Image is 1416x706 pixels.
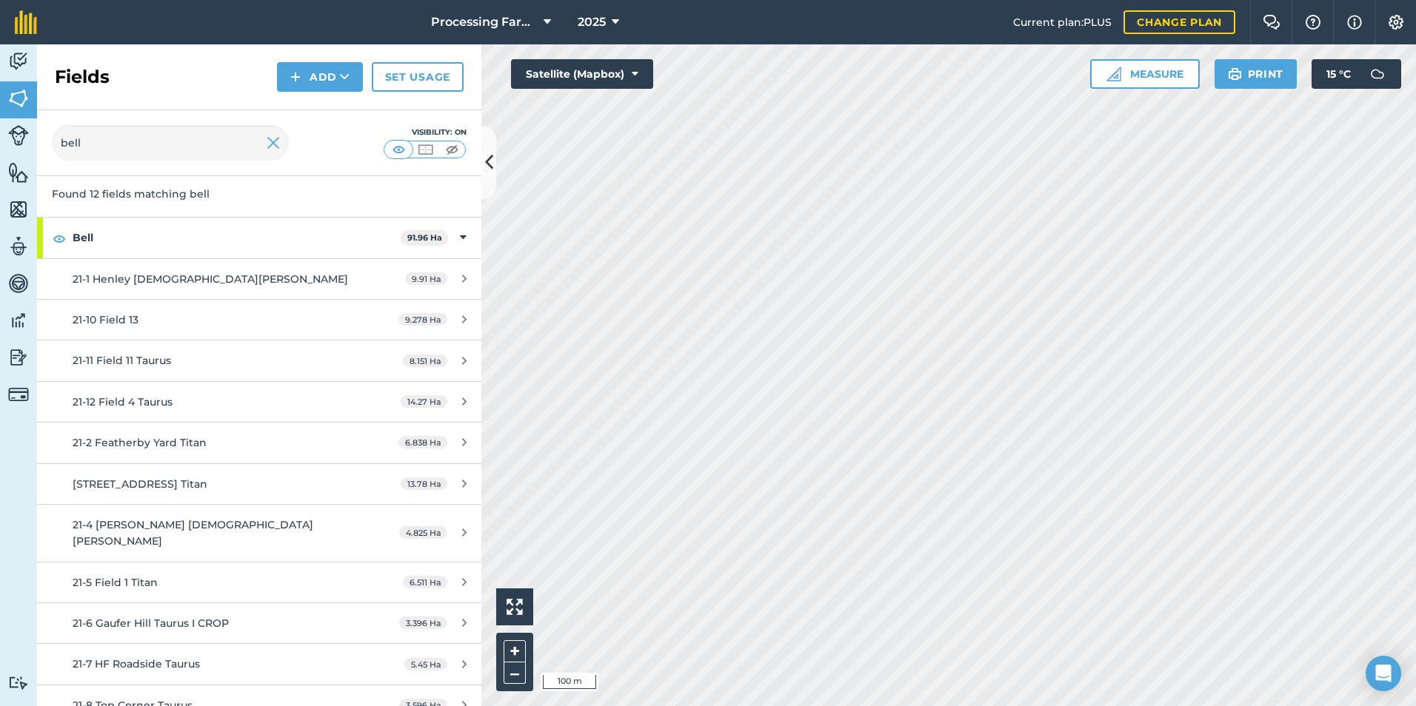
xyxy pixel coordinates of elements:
[73,576,158,589] span: 21-5 Field 1 Titan
[37,300,481,340] a: 21-10 Field 139.278 Ha
[372,62,464,92] a: Set usage
[37,218,481,258] div: Bell91.96 Ha
[37,340,481,380] a: 21-11 Field 11 Taurus8.151 Ha
[390,142,408,157] img: svg+xml;base64,PHN2ZyB4bWxucz0iaHR0cDovL3d3dy53My5vcmcvMjAwMC9zdmciIHdpZHRoPSI1MCIgaGVpZ2h0PSI0MC...
[399,526,447,539] span: 4.825 Ha
[8,87,29,110] img: svg+xml;base64,PHN2ZyB4bWxucz0iaHR0cDovL3d3dy53My5vcmcvMjAwMC9zdmciIHdpZHRoPSI1NiIgaGVpZ2h0PSI2MC...
[73,657,200,670] span: 21-7 HF Roadside Taurus
[53,229,66,247] img: svg+xml;base64,PHN2ZyB4bWxucz0iaHR0cDovL3d3dy53My5vcmcvMjAwMC9zdmciIHdpZHRoPSIxOCIgaGVpZ2h0PSIyNC...
[37,382,481,422] a: 21-12 Field 4 Taurus14.27 Ha
[1106,67,1121,81] img: Ruler icon
[407,232,442,243] strong: 91.96 Ha
[37,259,481,299] a: 21-1 Henley [DEMOGRAPHIC_DATA][PERSON_NAME]9.91 Ha
[37,603,481,643] a: 21-6 Gaufer Hill Taurus I CROP3.396 Ha
[37,505,481,562] a: 21-4 [PERSON_NAME] [DEMOGRAPHIC_DATA] [PERSON_NAME]4.825 Ha
[399,616,447,629] span: 3.396 Ha
[504,640,526,662] button: +
[405,272,447,285] span: 9.91 Ha
[8,125,29,146] img: svg+xml;base64,PD94bWwgdmVyc2lvbj0iMS4wIiBlbmNvZGluZz0idXRmLTgiPz4KPCEtLSBHZW5lcmF0b3I6IEFkb2JlIE...
[73,272,348,286] span: 21-1 Henley [DEMOGRAPHIC_DATA][PERSON_NAME]
[267,134,280,152] img: svg+xml;base64,PHN2ZyB4bWxucz0iaHR0cDovL3d3dy53My5vcmcvMjAwMC9zdmciIHdpZHRoPSIyMiIgaGVpZ2h0PSIzMC...
[401,477,447,490] span: 13.78 Ha
[55,65,110,89] h2: Fields
[1366,656,1401,691] div: Open Intercom Messenger
[52,125,289,161] input: Search
[73,616,229,630] span: 21-6 Gaufer Hill Taurus I CROP
[1347,13,1362,31] img: svg+xml;base64,PHN2ZyB4bWxucz0iaHR0cDovL3d3dy53My5vcmcvMjAwMC9zdmciIHdpZHRoPSIxNyIgaGVpZ2h0PSIxNy...
[431,13,538,31] span: Processing Farms
[37,423,481,463] a: 21-2 Featherby Yard Titan6.838 Ha
[1363,59,1392,89] img: svg+xml;base64,PD94bWwgdmVyc2lvbj0iMS4wIiBlbmNvZGluZz0idXRmLTgiPz4KPCEtLSBHZW5lcmF0b3I6IEFkb2JlIE...
[37,644,481,684] a: 21-7 HF Roadside Taurus5.45 Ha
[507,599,523,615] img: Four arrows, one pointing top left, one top right, one bottom right and the last bottom left
[8,384,29,405] img: svg+xml;base64,PD94bWwgdmVyc2lvbj0iMS4wIiBlbmNvZGluZz0idXRmLTgiPz4KPCEtLSBHZW5lcmF0b3I6IEFkb2JlIE...
[73,313,138,326] span: 21-10 Field 13
[277,62,363,92] button: Add
[1312,59,1401,89] button: 15 °C
[443,142,461,157] img: svg+xml;base64,PHN2ZyB4bWxucz0iaHR0cDovL3d3dy53My5vcmcvMjAwMC9zdmciIHdpZHRoPSI1MCIgaGVpZ2h0PSI0MC...
[8,676,29,690] img: svg+xml;base64,PD94bWwgdmVyc2lvbj0iMS4wIiBlbmNvZGluZz0idXRmLTgiPz4KPCEtLSBHZW5lcmF0b3I6IEFkb2JlIE...
[73,477,207,491] span: [STREET_ADDRESS] Titan
[401,395,447,408] span: 14.27 Ha
[73,354,171,367] span: 21-11 Field 11 Taurus
[1326,59,1351,89] span: 15 ° C
[398,313,447,326] span: 9.278 Ha
[398,436,447,448] span: 6.838 Ha
[37,171,481,217] div: Found 12 fields matching bell
[403,354,447,367] span: 8.151 Ha
[37,464,481,504] a: [STREET_ADDRESS] Titan13.78 Ha
[73,395,173,409] span: 21-12 Field 4 Taurus
[511,59,653,89] button: Satellite (Mapbox)
[8,309,29,332] img: svg+xml;base64,PD94bWwgdmVyc2lvbj0iMS4wIiBlbmNvZGluZz0idXRmLTgiPz4KPCEtLSBHZW5lcmF0b3I6IEFkb2JlIE...
[404,658,447,670] span: 5.45 Ha
[1263,15,1280,30] img: Two speech bubbles overlapping with the left bubble in the forefront
[1387,15,1405,30] img: A cog icon
[1123,10,1235,34] a: Change plan
[1215,59,1298,89] button: Print
[416,142,435,157] img: svg+xml;base64,PHN2ZyB4bWxucz0iaHR0cDovL3d3dy53My5vcmcvMjAwMC9zdmciIHdpZHRoPSI1MCIgaGVpZ2h0PSI0MC...
[15,10,37,34] img: fieldmargin Logo
[8,198,29,221] img: svg+xml;base64,PHN2ZyB4bWxucz0iaHR0cDovL3d3dy53My5vcmcvMjAwMC9zdmciIHdpZHRoPSI1NiIgaGVpZ2h0PSI2MC...
[1228,65,1242,83] img: svg+xml;base64,PHN2ZyB4bWxucz0iaHR0cDovL3d3dy53My5vcmcvMjAwMC9zdmciIHdpZHRoPSIxOSIgaGVpZ2h0PSIyNC...
[504,662,526,684] button: –
[73,518,313,548] span: 21-4 [PERSON_NAME] [DEMOGRAPHIC_DATA] [PERSON_NAME]
[578,13,606,31] span: 2025
[73,218,401,258] strong: Bell
[37,562,481,602] a: 21-5 Field 1 Titan6.511 Ha
[1013,14,1112,30] span: Current plan : PLUS
[8,272,29,295] img: svg+xml;base64,PD94bWwgdmVyc2lvbj0iMS4wIiBlbmNvZGluZz0idXRmLTgiPz4KPCEtLSBHZW5lcmF0b3I6IEFkb2JlIE...
[8,50,29,73] img: svg+xml;base64,PD94bWwgdmVyc2lvbj0iMS4wIiBlbmNvZGluZz0idXRmLTgiPz4KPCEtLSBHZW5lcmF0b3I6IEFkb2JlIE...
[403,576,447,588] span: 6.511 Ha
[1304,15,1322,30] img: A question mark icon
[8,346,29,369] img: svg+xml;base64,PD94bWwgdmVyc2lvbj0iMS4wIiBlbmNvZGluZz0idXRmLTgiPz4KPCEtLSBHZW5lcmF0b3I6IEFkb2JlIE...
[290,68,301,86] img: svg+xml;base64,PHN2ZyB4bWxucz0iaHR0cDovL3d3dy53My5vcmcvMjAwMC9zdmciIHdpZHRoPSIxNCIgaGVpZ2h0PSIyNC...
[73,436,207,449] span: 21-2 Featherby Yard Titan
[8,161,29,184] img: svg+xml;base64,PHN2ZyB4bWxucz0iaHR0cDovL3d3dy53My5vcmcvMjAwMC9zdmciIHdpZHRoPSI1NiIgaGVpZ2h0PSI2MC...
[1090,59,1200,89] button: Measure
[384,127,467,138] div: Visibility: On
[8,235,29,258] img: svg+xml;base64,PD94bWwgdmVyc2lvbj0iMS4wIiBlbmNvZGluZz0idXRmLTgiPz4KPCEtLSBHZW5lcmF0b3I6IEFkb2JlIE...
